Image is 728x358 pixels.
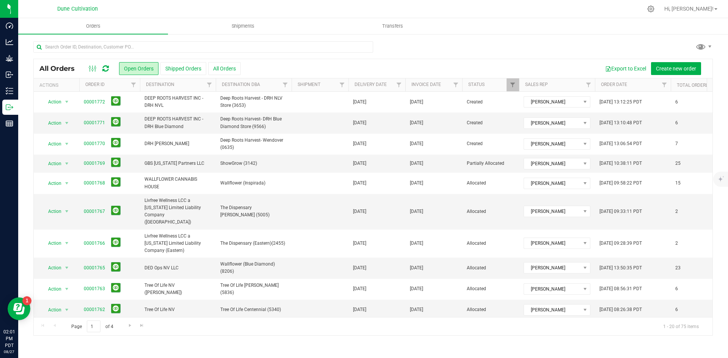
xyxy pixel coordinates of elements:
[127,78,140,91] a: Filter
[87,320,100,332] input: 1
[599,285,642,292] span: [DATE] 08:56:31 PDT
[353,264,366,272] span: [DATE]
[524,305,581,315] span: [PERSON_NAME]
[599,119,642,127] span: [DATE] 13:10:48 PDT
[353,285,366,292] span: [DATE]
[599,98,642,106] span: [DATE] 13:12:25 PDT
[6,87,13,95] inline-svg: Inventory
[18,18,168,34] a: Orders
[62,206,72,217] span: select
[144,282,211,296] span: Tree Of Life NV ([PERSON_NAME])
[39,64,82,73] span: All Orders
[600,62,651,75] button: Export to Excel
[6,22,13,30] inline-svg: Dashboard
[524,206,581,217] span: [PERSON_NAME]
[8,297,30,320] iframe: Resource center
[450,78,462,91] a: Filter
[144,95,211,109] span: DEEP ROOTS HARVEST INC - DRH NVL
[467,285,515,292] span: Allocated
[84,119,105,127] a: 00001771
[62,97,72,107] span: select
[144,176,211,190] span: WALLFLOWER CANNABIS HOUSE
[410,306,423,313] span: [DATE]
[62,238,72,249] span: select
[62,178,72,189] span: select
[467,240,515,247] span: Allocated
[675,285,678,292] span: 6
[467,180,515,187] span: Allocated
[467,98,515,106] span: Created
[353,119,366,127] span: [DATE]
[467,264,515,272] span: Allocated
[646,5,656,13] div: Manage settings
[468,82,485,87] a: Status
[410,119,423,127] span: [DATE]
[353,180,366,187] span: [DATE]
[85,82,105,87] a: Order ID
[651,62,701,75] button: Create new order
[84,140,105,147] a: 00001770
[33,41,373,53] input: Search Order ID, Destination, Customer PO...
[41,178,62,189] span: Action
[664,6,714,12] span: Hi, [PERSON_NAME]!
[410,240,423,247] span: [DATE]
[57,6,98,12] span: Dune Cultivation
[220,282,287,296] span: Tree Of Life [PERSON_NAME] (5836)
[298,82,320,87] a: Shipment
[507,78,519,91] a: Filter
[524,97,581,107] span: [PERSON_NAME]
[6,71,13,78] inline-svg: Inbound
[208,62,241,75] button: All Orders
[353,98,366,106] span: [DATE]
[84,180,105,187] a: 00001768
[84,160,105,167] a: 00001769
[65,320,119,332] span: Page of 4
[6,103,13,111] inline-svg: Outbound
[410,264,423,272] span: [DATE]
[279,78,292,91] a: Filter
[76,23,111,30] span: Orders
[41,118,62,128] span: Action
[599,240,642,247] span: [DATE] 09:28:39 PDT
[144,306,211,313] span: Tree Of Life NV
[599,306,642,313] span: [DATE] 08:26:38 PDT
[675,264,681,272] span: 23
[22,296,31,305] iframe: Resource center unread badge
[467,306,515,313] span: Allocated
[41,284,62,294] span: Action
[372,23,413,30] span: Transfers
[3,328,15,349] p: 02:01 PM PDT
[136,320,147,331] a: Go to the last page
[524,238,581,249] span: [PERSON_NAME]
[41,139,62,149] span: Action
[675,140,678,147] span: 7
[675,240,678,247] span: 2
[467,160,515,167] span: Partially Allocated
[656,66,696,72] span: Create new order
[39,83,76,88] div: Actions
[467,208,515,215] span: Allocated
[62,158,72,169] span: select
[318,18,468,34] a: Transfers
[62,305,72,315] span: select
[525,82,548,87] a: Sales Rep
[524,284,581,294] span: [PERSON_NAME]
[3,349,15,355] p: 08/27
[658,78,671,91] a: Filter
[524,118,581,128] span: [PERSON_NAME]
[6,55,13,62] inline-svg: Grow
[410,180,423,187] span: [DATE]
[62,263,72,273] span: select
[353,240,366,247] span: [DATE]
[410,160,423,167] span: [DATE]
[410,208,423,215] span: [DATE]
[524,139,581,149] span: [PERSON_NAME]
[410,285,423,292] span: [DATE]
[220,160,287,167] span: ShowGrow (3142)
[203,78,216,91] a: Filter
[6,38,13,46] inline-svg: Analytics
[144,197,211,226] span: Livfree Wellness LCC a [US_STATE] Limited Liability Company ([GEOGRAPHIC_DATA])
[524,178,581,189] span: [PERSON_NAME]
[221,23,265,30] span: Shipments
[675,160,681,167] span: 25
